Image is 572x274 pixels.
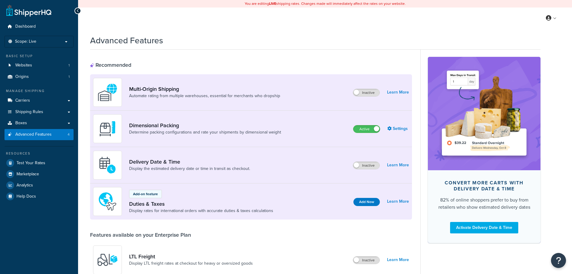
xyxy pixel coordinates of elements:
a: Marketplace [5,169,74,180]
span: 1 [68,74,70,79]
a: Automate rating from multiple warehouses, essential for merchants who dropship [129,93,280,99]
label: Inactive [353,89,380,96]
a: Analytics [5,180,74,191]
a: Multi-Origin Shipping [129,86,280,92]
a: Display rates for international orders with accurate duties & taxes calculations [129,208,273,214]
div: Recommended [90,62,131,68]
li: Websites [5,60,74,71]
span: Help Docs [17,194,36,199]
a: Learn More [387,256,409,264]
span: Origins [15,74,29,79]
div: Convert more carts with delivery date & time [437,180,531,192]
a: Advanced Features4 [5,129,74,140]
a: Dimensional Packing [129,122,281,129]
a: Delivery Date & Time [129,159,250,165]
a: Boxes [5,118,74,129]
b: LIVE [269,1,276,6]
li: Origins [5,71,74,82]
a: Duties & Taxes [129,201,273,207]
img: feature-image-ddt-36eae7f7280da8017bfb280eaccd9c446f90b1fe08728e4019434db127062ab4.png [437,66,531,161]
span: Analytics [17,183,33,188]
span: Marketplace [17,172,39,177]
a: Test Your Rates [5,158,74,168]
h1: Advanced Features [90,35,163,46]
a: Websites1 [5,60,74,71]
label: Inactive [353,162,380,169]
div: Resources [5,151,74,156]
a: Determine packing configurations and rate your shipments by dimensional weight [129,129,281,135]
img: icon-duo-feat-landed-cost-7136b061.png [97,191,118,212]
span: Scope: Live [15,39,36,44]
span: Shipping Rules [15,109,43,115]
div: 82% of online shoppers prefer to buy from retailers who show estimated delivery dates [437,196,531,211]
span: Websites [15,63,32,68]
p: Add-on feature [133,191,158,197]
a: Activate Delivery Date & Time [450,222,518,233]
label: Inactive [353,257,380,264]
span: Test Your Rates [17,161,45,166]
a: Shipping Rules [5,106,74,118]
a: Learn More [387,197,409,206]
div: Manage Shipping [5,88,74,94]
span: Boxes [15,121,27,126]
div: Basic Setup [5,54,74,59]
img: gfkeb5ejjkALwAAAABJRU5ErkJggg== [97,155,118,176]
label: Active [353,125,380,133]
span: 1 [68,63,70,68]
a: Settings [387,125,409,133]
img: DTVBYsAAAAAASUVORK5CYII= [97,118,118,139]
button: Add Now [353,198,380,206]
a: Dashboard [5,21,74,32]
a: Help Docs [5,191,74,202]
a: Learn More [387,161,409,169]
a: LTL Freight [129,253,253,260]
img: WatD5o0RtDAAAAAElFTkSuQmCC [97,82,118,103]
span: 4 [68,132,70,137]
a: Learn More [387,88,409,97]
a: Display LTL freight rates at checkout for heavy or oversized goods [129,260,253,266]
a: Display the estimated delivery date or time in transit as checkout. [129,166,250,172]
span: Advanced Features [15,132,52,137]
a: Origins1 [5,71,74,82]
span: Dashboard [15,24,36,29]
li: Advanced Features [5,129,74,140]
a: Carriers [5,95,74,106]
img: y79ZsPf0fXUFUhFXDzUgf+ktZg5F2+ohG75+v3d2s1D9TjoU8PiyCIluIjV41seZevKCRuEjTPPOKHJsQcmKCXGdfprl3L4q7... [97,249,118,270]
span: Carriers [15,98,30,103]
button: Open Resource Center [551,253,566,268]
div: Features available on your Enterprise Plan [90,232,191,238]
